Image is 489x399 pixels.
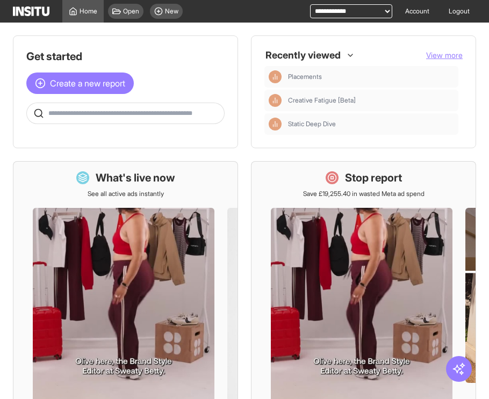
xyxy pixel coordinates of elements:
[269,70,282,83] div: Insights
[269,118,282,130] div: Insights
[288,120,454,128] span: Static Deep Dive
[13,6,49,16] img: Logo
[288,96,356,105] span: Creative Fatigue [Beta]
[426,50,463,61] button: View more
[288,72,322,81] span: Placements
[26,49,225,64] h1: Get started
[96,170,175,185] h1: What's live now
[88,190,164,198] p: See all active ads instantly
[165,7,178,16] span: New
[288,72,454,81] span: Placements
[303,190,425,198] p: Save £19,255.40 in wasted Meta ad spend
[50,77,125,90] span: Create a new report
[269,94,282,107] div: Insights
[345,170,402,185] h1: Stop report
[426,50,463,60] span: View more
[80,7,97,16] span: Home
[288,120,336,128] span: Static Deep Dive
[288,96,454,105] span: Creative Fatigue [Beta]
[26,72,134,94] button: Create a new report
[123,7,139,16] span: Open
